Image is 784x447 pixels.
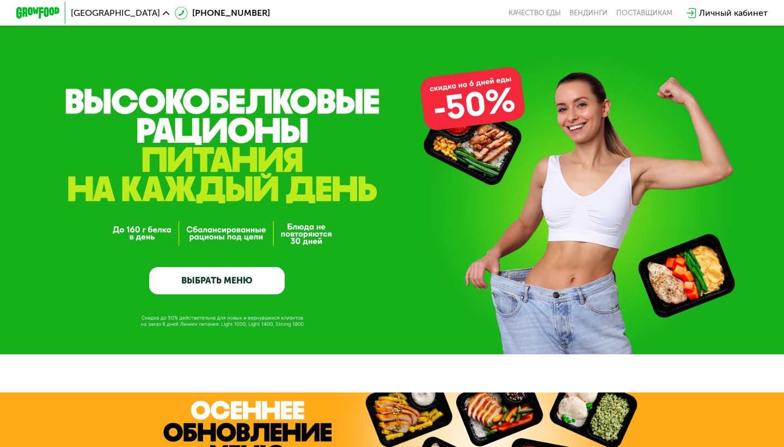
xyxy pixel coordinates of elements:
[175,7,270,20] a: [PHONE_NUMBER]
[616,9,672,17] div: поставщикам
[509,9,561,17] a: Качество еды
[569,9,608,17] a: Вендинги
[149,267,285,294] a: ВЫБРАТЬ МЕНЮ
[71,9,160,17] span: [GEOGRAPHIC_DATA]
[699,7,768,20] div: Личный кабинет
